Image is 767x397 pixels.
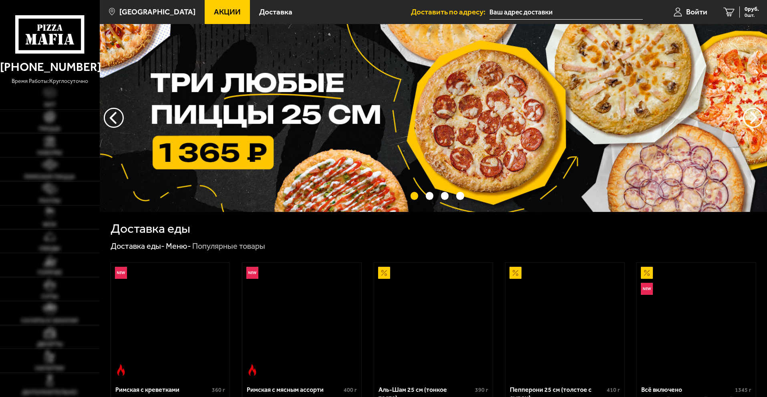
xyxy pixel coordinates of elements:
[686,8,707,16] span: Войти
[246,364,258,376] img: Острое блюдо
[212,387,225,393] span: 360 г
[637,263,756,380] a: АкционныйНовинкаВсё включено
[41,294,58,300] span: Супы
[441,192,449,200] button: точки переключения
[21,318,78,324] span: Салаты и закуски
[607,387,620,393] span: 410 г
[22,389,77,395] span: Дополнительно
[743,108,763,128] button: предыдущий
[378,267,390,279] img: Акционный
[43,222,56,228] span: WOK
[735,387,751,393] span: 1345 г
[641,283,653,295] img: Новинка
[104,108,124,128] button: следующий
[111,222,190,235] h1: Доставка еды
[247,386,342,393] div: Римская с мясным ассорти
[111,263,230,380] a: НовинкаОстрое блюдоРимская с креветками
[44,102,56,108] span: Хит
[214,8,241,16] span: Акции
[24,174,75,180] span: Римская пицца
[344,387,357,393] span: 400 г
[37,341,63,347] span: Десерты
[456,192,464,200] button: точки переключения
[166,241,191,251] a: Меню-
[246,267,258,279] img: Новинка
[119,8,195,16] span: [GEOGRAPHIC_DATA]
[745,13,759,18] span: 0 шт.
[641,267,653,279] img: Акционный
[641,386,733,393] div: Всё включено
[39,126,60,132] span: Пицца
[489,5,643,20] input: Ваш адрес доставки
[38,270,62,276] span: Горячее
[37,150,62,156] span: Наборы
[411,8,489,16] span: Доставить по адресу:
[745,6,759,12] span: 0 руб.
[242,263,361,380] a: НовинкаОстрое блюдоРимская с мясным ассорти
[509,267,521,279] img: Акционный
[115,364,127,376] img: Острое блюдо
[111,241,165,251] a: Доставка еды-
[115,267,127,279] img: Новинка
[39,198,60,204] span: Роллы
[411,192,418,200] button: точки переключения
[115,386,210,393] div: Римская с креветками
[259,8,292,16] span: Доставка
[192,241,265,252] div: Популярные товары
[374,263,493,380] a: АкционныйАль-Шам 25 см (тонкое тесто)
[475,387,488,393] span: 390 г
[505,263,624,380] a: АкционныйПепперони 25 см (толстое с сыром)
[35,365,64,371] span: Напитки
[426,192,433,200] button: точки переключения
[39,246,60,252] span: Обеды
